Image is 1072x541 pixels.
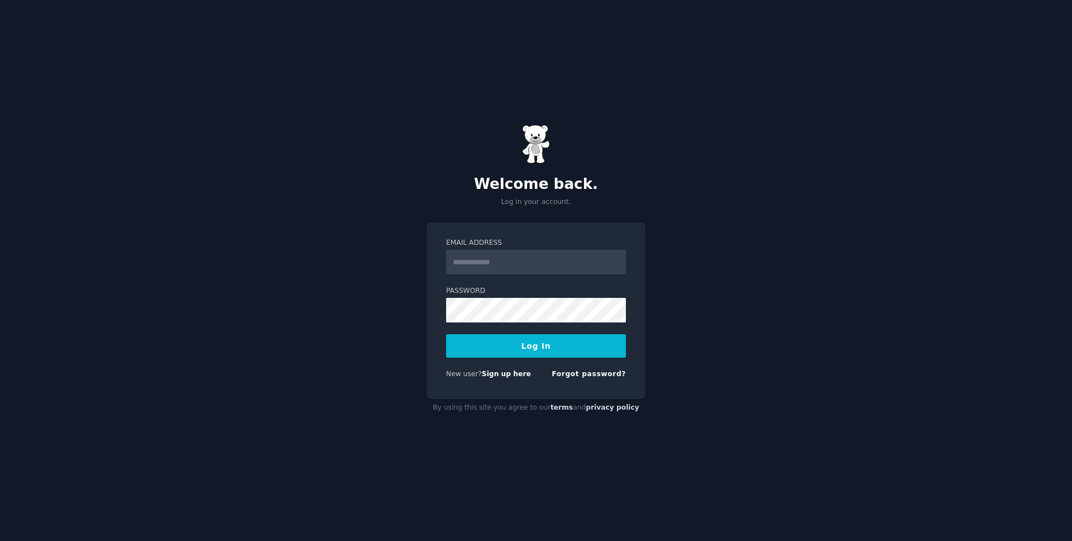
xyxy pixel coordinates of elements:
p: Log in your account. [427,197,645,207]
label: Email Address [446,238,626,248]
button: Log In [446,334,626,358]
a: Sign up here [482,370,531,378]
div: By using this site you agree to our and [427,399,645,417]
label: Password [446,286,626,296]
span: New user? [446,370,482,378]
a: privacy policy [586,404,639,411]
a: Forgot password? [552,370,626,378]
h2: Welcome back. [427,175,645,193]
img: Gummy Bear [522,125,550,164]
a: terms [551,404,573,411]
